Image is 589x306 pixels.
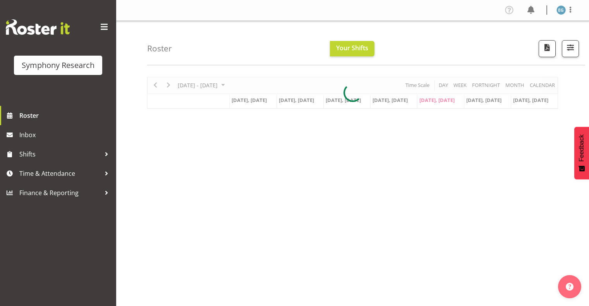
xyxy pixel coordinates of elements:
[566,283,574,291] img: help-xxl-2.png
[19,148,101,160] span: Shifts
[19,168,101,179] span: Time & Attendance
[336,44,368,52] span: Your Shifts
[19,187,101,199] span: Finance & Reporting
[578,134,585,161] span: Feedback
[22,59,94,71] div: Symphony Research
[574,127,589,179] button: Feedback - Show survey
[6,19,70,35] img: Rosterit website logo
[556,5,566,15] img: evelyn-gray1866.jpg
[147,44,172,53] h4: Roster
[539,40,556,57] button: Download a PDF of the roster according to the set date range.
[19,110,112,121] span: Roster
[562,40,579,57] button: Filter Shifts
[19,129,112,141] span: Inbox
[330,41,374,56] button: Your Shifts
